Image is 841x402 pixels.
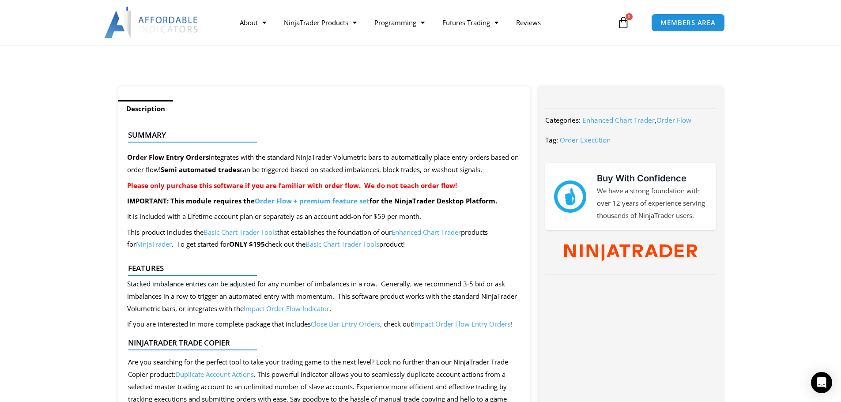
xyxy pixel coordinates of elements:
[128,264,513,273] h4: Features
[524,19,600,36] button: Buy with GPay
[231,12,275,33] a: About
[229,240,265,248] strong: ONLY $195
[564,244,697,261] img: NinjaTrader Wordmark color RGB | Affordable Indicators – NinjaTrader
[136,240,172,248] a: NinjaTrader
[597,185,707,222] p: We have a strong foundation with over 12 years of experience serving thousands of NinjaTrader users.
[128,131,513,139] h4: Summary
[127,196,497,205] strong: IMPORTANT: This module requires the for the NinjaTrader Desktop Platform.
[582,116,655,124] a: Enhanced Chart Trader
[554,180,586,212] img: mark thumbs good 43913 | Affordable Indicators – NinjaTrader
[651,14,725,32] a: MEMBERS AREA
[447,41,705,49] iframe: PayPal Message 1
[127,278,521,315] p: Stacked imbalance entries can be adjusted for any number of imbalances in a row. Generally, we re...
[811,372,832,393] div: Open Intercom Messenger
[161,165,240,174] strong: Semi automated trades
[311,319,380,328] a: Close Bar Entry Orders
[231,12,615,33] nav: Menu
[366,12,434,33] a: Programming
[204,228,277,237] a: Basic Chart Trader Tools
[127,181,457,190] strong: Please only purchase this software if you are familiar with order flow. We do not teach order flow!
[244,304,329,313] a: Impact Order Flow Indicator
[127,226,521,251] p: This product includes the that establishes the foundation of our products for . To get started for
[604,10,643,35] a: 0
[118,100,173,117] a: Description
[265,240,405,248] span: check out the product!
[413,319,510,328] a: Impact Order Flow Entry Orders
[275,12,366,33] a: NinjaTrader Products
[434,12,507,33] a: Futures Trading
[392,228,461,237] a: Enhanced Chart Trader
[305,240,379,248] a: Basic Chart Trader Tools
[656,116,691,124] a: Order Flow
[104,7,199,38] img: LogoAI | Affordable Indicators – NinjaTrader
[128,338,513,347] h4: NinjaTrader Trade Copier
[560,135,611,144] a: Order Execution
[660,19,716,26] span: MEMBERS AREA
[597,172,707,185] h3: Buy With Confidence
[507,12,550,33] a: Reviews
[127,153,209,162] strong: Order Flow Entry Orders
[127,318,521,331] p: If you are interested in more complete package that includes , check out !
[545,116,581,124] span: Categories:
[626,13,633,20] span: 0
[127,151,521,176] p: integrates with the standard NinjaTrader Volumetric bars to automatically place entry orders base...
[582,116,691,124] span: ,
[175,370,254,379] a: Duplicate Account Actions
[127,210,521,223] p: It is included with a Lifetime account plan or separately as an account add-on for $59 per month.
[545,135,558,144] span: Tag:
[255,196,370,205] a: Order Flow + premium feature set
